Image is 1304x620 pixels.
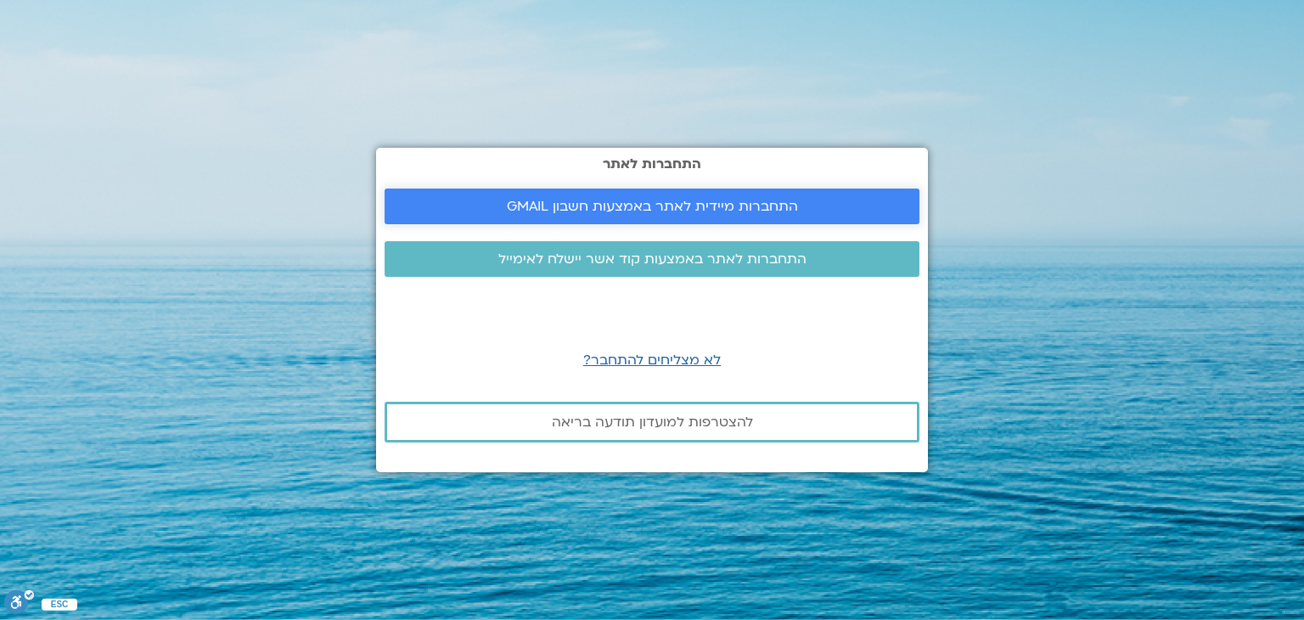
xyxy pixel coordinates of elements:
[385,402,919,442] a: להצטרפות למועדון תודעה בריאה
[498,251,807,267] span: התחברות לאתר באמצעות קוד אשר יישלח לאימייל
[507,199,798,214] span: התחברות מיידית לאתר באמצעות חשבון GMAIL
[583,351,721,369] a: לא מצליחים להתחבר?
[385,189,919,224] a: התחברות מיידית לאתר באמצעות חשבון GMAIL
[385,241,919,277] a: התחברות לאתר באמצעות קוד אשר יישלח לאימייל
[385,156,919,172] h2: התחברות לאתר
[552,414,753,430] span: להצטרפות למועדון תודעה בריאה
